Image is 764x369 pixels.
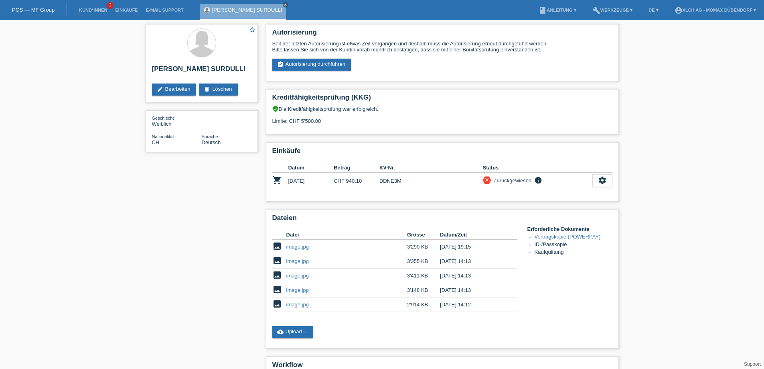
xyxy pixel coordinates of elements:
[277,328,284,335] i: cloud_upload
[202,139,221,145] span: Deutsch
[272,299,282,309] i: image
[286,287,309,293] a: image.jpg
[286,273,309,279] a: image.jpg
[535,8,580,12] a: bookAnleitung ▾
[152,65,251,77] h2: [PERSON_NAME] SURDULLI
[379,163,483,173] th: KV-Nr.
[288,163,334,173] th: Datum
[440,254,506,269] td: [DATE] 14:13
[533,176,543,184] i: info
[644,8,662,12] a: DE ▾
[272,94,612,106] h2: Kreditfähigkeitsprüfung (KKG)
[407,283,440,298] td: 3'148 KB
[535,234,601,240] a: Vertragskopie (POWERPAY)
[288,173,334,189] td: [DATE]
[283,2,288,8] a: close
[535,249,612,257] li: Kaufquittung
[675,6,683,14] i: account_circle
[272,270,282,280] i: image
[671,8,760,12] a: account_circleXLCH AG - Mömax Dübendorf ▾
[286,258,309,264] a: image.jpg
[440,240,506,254] td: [DATE] 19:15
[440,230,506,240] th: Datum/Zeit
[157,86,163,92] i: edit
[592,6,600,14] i: build
[272,256,282,265] i: image
[272,106,279,112] i: verified_user
[440,269,506,283] td: [DATE] 14:13
[272,147,612,159] h2: Einkäufe
[539,6,547,14] i: book
[484,177,490,183] i: close
[407,269,440,283] td: 3'411 KB
[152,139,160,145] span: Schweiz
[286,302,309,308] a: image.jpg
[588,8,637,12] a: buildWerkzeuge ▾
[286,230,407,240] th: Datei
[75,8,111,12] a: Kund*innen
[272,175,282,185] i: POSP00027471
[334,163,379,173] th: Betrag
[152,134,174,139] span: Nationalität
[249,26,256,33] i: star_border
[379,173,483,189] td: DDNE3M
[272,106,612,130] div: Die Kreditfähigkeitsprüfung war erfolgreich. Limite: CHF 5'500.00
[107,2,113,9] span: 2
[407,254,440,269] td: 3'355 KB
[272,326,314,338] a: cloud_uploadUpload ...
[284,3,288,7] i: close
[272,214,612,226] h2: Dateien
[744,361,761,367] a: Support
[334,173,379,189] td: CHF 940.10
[202,134,218,139] span: Sprache
[440,298,506,312] td: [DATE] 14:12
[199,84,237,96] a: deleteLöschen
[152,115,202,127] div: Weiblich
[483,163,592,173] th: Status
[286,244,309,250] a: image.jpg
[152,84,196,96] a: editBearbeiten
[249,26,256,35] a: star_border
[535,241,612,249] li: ID-/Passkopie
[272,59,351,71] a: assignment_turned_inAutorisierung durchführen
[407,298,440,312] td: 2'914 KB
[440,283,506,298] td: [DATE] 14:13
[152,116,174,120] span: Geschlecht
[12,7,55,13] a: POS — MF Group
[142,8,188,12] a: E-Mail Support
[277,61,284,67] i: assignment_turned_in
[407,230,440,240] th: Grösse
[272,241,282,251] i: image
[272,285,282,294] i: image
[272,41,612,53] div: Seit der letzten Autorisierung ist etwas Zeit vergangen und deshalb muss die Autorisierung erneut...
[598,176,607,185] i: settings
[204,86,210,92] i: delete
[111,8,142,12] a: Einkäufe
[491,176,532,185] div: Zurückgewiesen
[212,7,282,13] a: [PERSON_NAME] SURDULLI
[527,226,612,232] h4: Erforderliche Dokumente
[407,240,440,254] td: 3'290 KB
[272,29,612,41] h2: Autorisierung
